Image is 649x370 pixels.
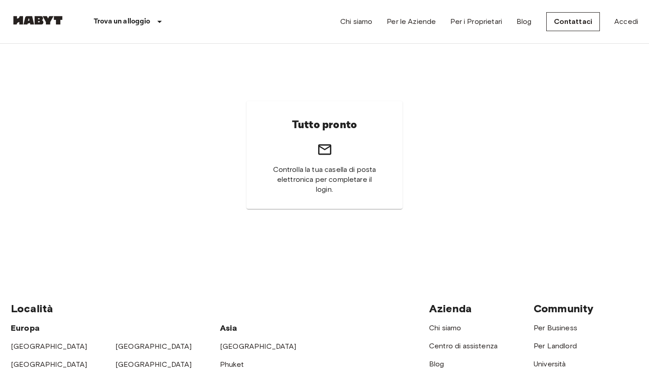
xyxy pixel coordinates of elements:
span: Europa [11,323,40,333]
a: Blog [429,360,444,368]
a: [GEOGRAPHIC_DATA] [220,342,297,351]
a: Phuket [220,360,244,369]
span: Località [11,302,53,315]
a: Per le Aziende [387,16,436,27]
a: Per i Proprietari [450,16,502,27]
p: Trova un alloggio [94,16,151,27]
a: Blog [516,16,532,27]
a: Centro di assistenza [429,342,498,350]
a: [GEOGRAPHIC_DATA] [11,342,87,351]
a: [GEOGRAPHIC_DATA] [115,360,192,369]
span: Community [534,302,594,315]
a: Chi siamo [429,324,461,332]
a: [GEOGRAPHIC_DATA] [11,360,87,369]
a: Accedi [614,16,638,27]
h6: Tutto pronto [292,116,357,134]
span: Azienda [429,302,472,315]
a: Università [534,360,566,368]
a: Chi siamo [340,16,372,27]
a: Contattaci [546,12,600,31]
a: [GEOGRAPHIC_DATA] [115,342,192,351]
span: Controlla la tua casella di posta elettronica per completare il login. [268,165,381,194]
img: Habyt [11,16,65,25]
a: Per Landlord [534,342,577,350]
span: Asia [220,323,238,333]
a: Per Business [534,324,577,332]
